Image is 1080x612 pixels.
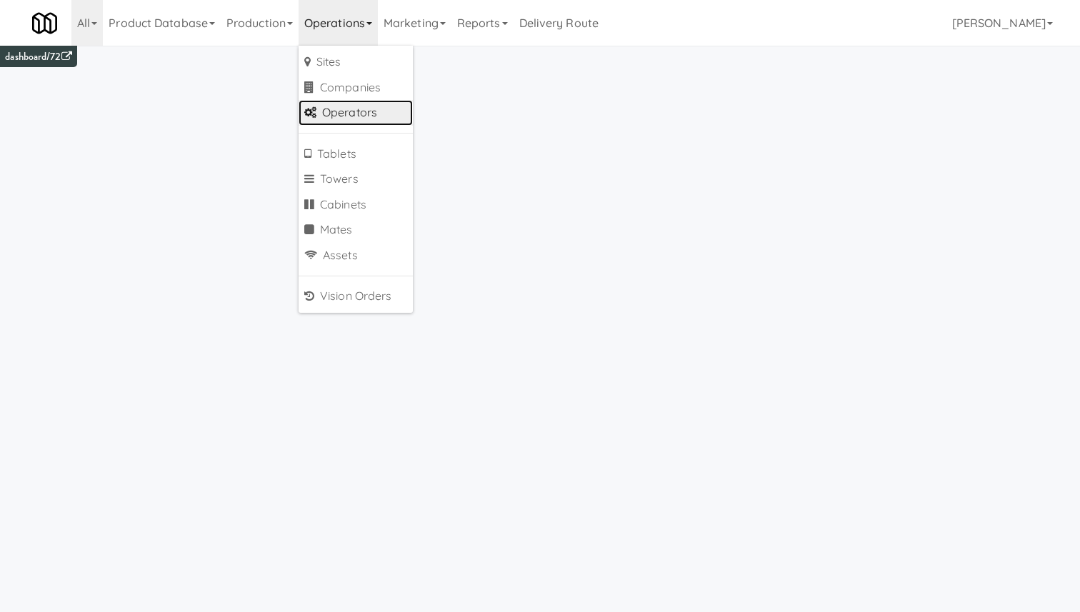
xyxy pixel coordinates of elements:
[299,141,413,167] a: Tablets
[5,49,71,64] a: dashboard/72
[299,217,413,243] a: Mates
[32,11,57,36] img: Micromart
[299,284,413,309] a: Vision Orders
[299,192,413,218] a: Cabinets
[299,75,413,101] a: Companies
[299,166,413,192] a: Towers
[299,243,413,269] a: Assets
[299,100,413,126] a: Operators
[299,49,413,75] a: Sites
